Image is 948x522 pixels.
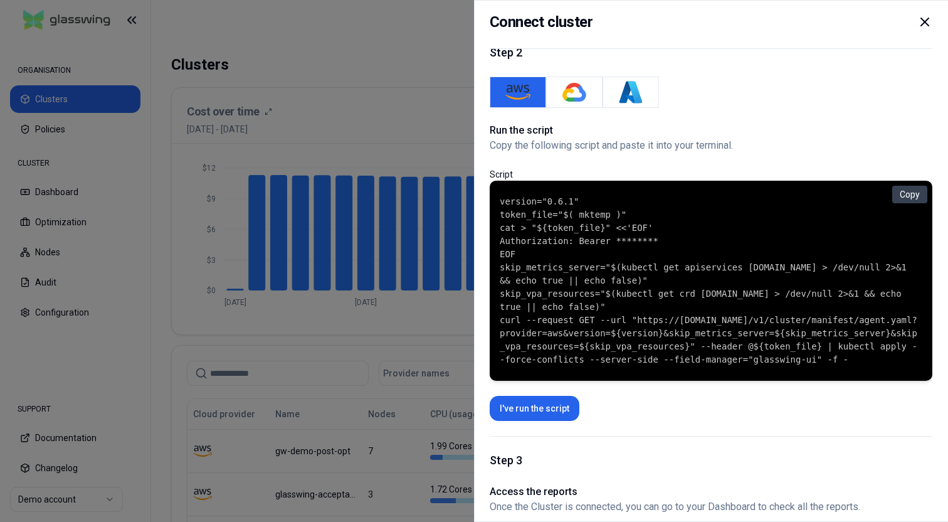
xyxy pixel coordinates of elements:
[490,499,932,514] p: Once the Cluster is connected, you can go to your Dashboard to check all the reports.
[618,80,643,105] img: Azure
[562,80,587,105] img: GKE
[490,484,932,499] h1: Access the reports
[500,195,922,366] code: version="0.6.1" token_file="$( mktemp )" cat > "${token_file}" <<'EOF' Authorization: Bearer ****...
[490,138,932,153] p: Copy the following script and paste it into your terminal.
[490,123,932,138] h1: Run the script
[546,77,603,108] button: GKE
[505,80,530,105] img: AWS
[892,186,927,203] button: Copy
[490,77,546,108] button: AWS
[490,44,932,61] h1: Step 2
[490,396,579,421] button: I've run the script
[603,77,659,108] button: Azure
[490,452,932,469] h1: Step 3
[490,168,932,181] p: Script
[490,11,592,33] h2: Connect cluster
